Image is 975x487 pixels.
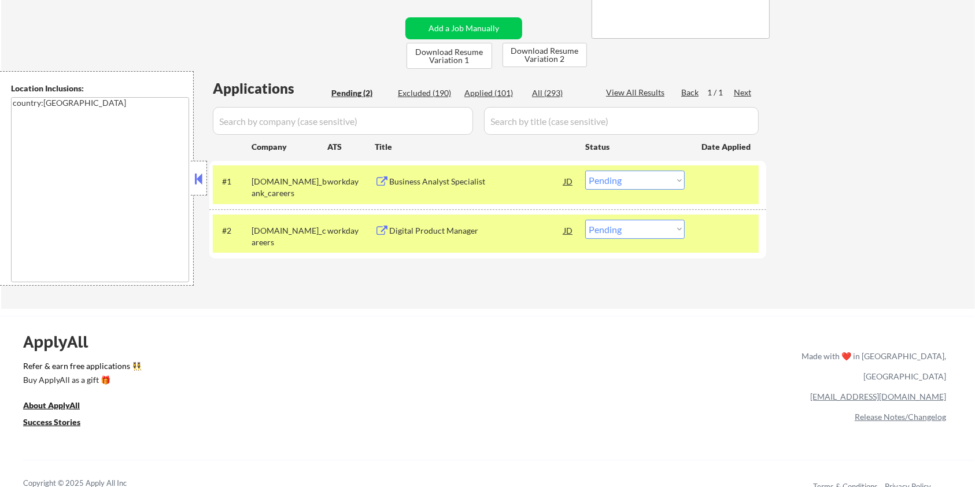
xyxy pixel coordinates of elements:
button: Download Resume Variation 1 [407,43,492,69]
div: Next [734,87,752,98]
input: Search by title (case sensitive) [484,107,759,135]
a: Buy ApplyAll as a gift 🎁 [23,374,139,389]
div: All (293) [532,87,590,99]
div: Digital Product Manager [389,225,564,237]
div: Excluded (190) [398,87,456,99]
div: Status [585,136,685,157]
div: Location Inclusions: [11,83,189,94]
u: Success Stories [23,417,80,427]
div: Date Applied [701,141,752,153]
div: Applications [213,82,327,95]
div: Pending (2) [331,87,389,99]
div: Company [252,141,327,153]
a: About ApplyAll [23,400,96,414]
div: Business Analyst Specialist [389,176,564,187]
div: JD [563,220,574,241]
div: Title [375,141,574,153]
button: Add a Job Manually [405,17,522,39]
div: Buy ApplyAll as a gift 🎁 [23,376,139,384]
button: Download Resume Variation 2 [503,43,587,67]
div: #2 [222,225,242,237]
div: 1 / 1 [707,87,734,98]
a: [EMAIL_ADDRESS][DOMAIN_NAME] [810,392,946,401]
div: ApplyAll [23,332,101,352]
a: Release Notes/Changelog [855,412,946,422]
u: About ApplyAll [23,400,80,410]
div: #1 [222,176,242,187]
a: Refer & earn free applications 👯‍♀️ [23,362,560,374]
div: workday [327,176,375,187]
div: ATS [327,141,375,153]
div: JD [563,171,574,191]
div: [DOMAIN_NAME]_careers [252,225,327,248]
a: Success Stories [23,416,96,431]
div: workday [327,225,375,237]
div: View All Results [606,87,668,98]
div: Made with ❤️ in [GEOGRAPHIC_DATA], [GEOGRAPHIC_DATA] [797,346,946,386]
div: Back [681,87,700,98]
div: [DOMAIN_NAME]_bank_careers [252,176,327,198]
input: Search by company (case sensitive) [213,107,473,135]
div: Applied (101) [464,87,522,99]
